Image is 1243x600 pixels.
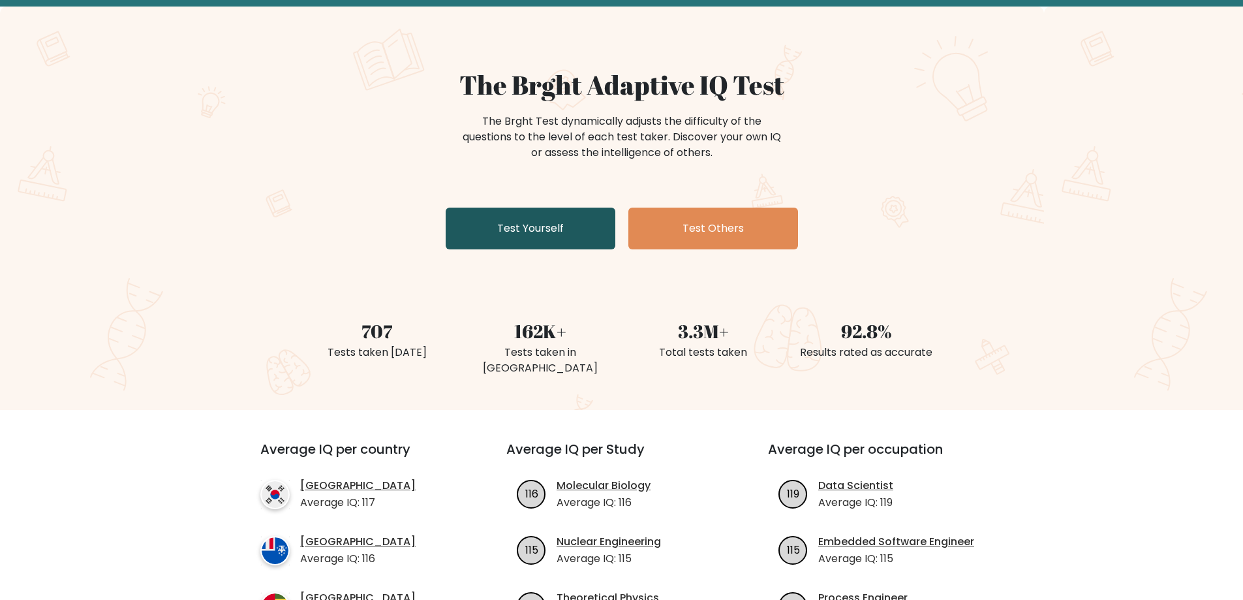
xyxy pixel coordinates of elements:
text: 119 [787,486,799,501]
img: country [260,480,290,509]
a: Embedded Software Engineer [818,534,974,550]
p: Average IQ: 119 [818,495,893,511]
div: Tests taken [DATE] [303,345,451,360]
h3: Average IQ per country [260,441,459,473]
text: 116 [525,486,538,501]
a: [GEOGRAPHIC_DATA] [300,478,416,494]
p: Average IQ: 117 [300,495,416,511]
h3: Average IQ per occupation [768,441,998,473]
a: Test Yourself [446,208,615,249]
a: Nuclear Engineering [557,534,661,550]
div: Tests taken in [GEOGRAPHIC_DATA] [467,345,614,376]
p: Average IQ: 116 [300,551,416,567]
div: Total tests taken [630,345,777,360]
h1: The Brght Adaptive IQ Test [303,69,940,101]
div: 92.8% [793,317,940,345]
p: Average IQ: 116 [557,495,651,511]
a: [GEOGRAPHIC_DATA] [300,534,416,550]
text: 115 [787,542,800,557]
div: The Brght Test dynamically adjusts the difficulty of the questions to the level of each test take... [459,114,785,161]
text: 115 [525,542,538,557]
img: country [260,536,290,565]
div: Results rated as accurate [793,345,940,360]
div: 162K+ [467,317,614,345]
div: 3.3M+ [630,317,777,345]
p: Average IQ: 115 [557,551,661,567]
p: Average IQ: 115 [818,551,974,567]
a: Data Scientist [818,478,893,494]
a: Test Others [628,208,798,249]
h3: Average IQ per Study [506,441,737,473]
a: Molecular Biology [557,478,651,494]
div: 707 [303,317,451,345]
